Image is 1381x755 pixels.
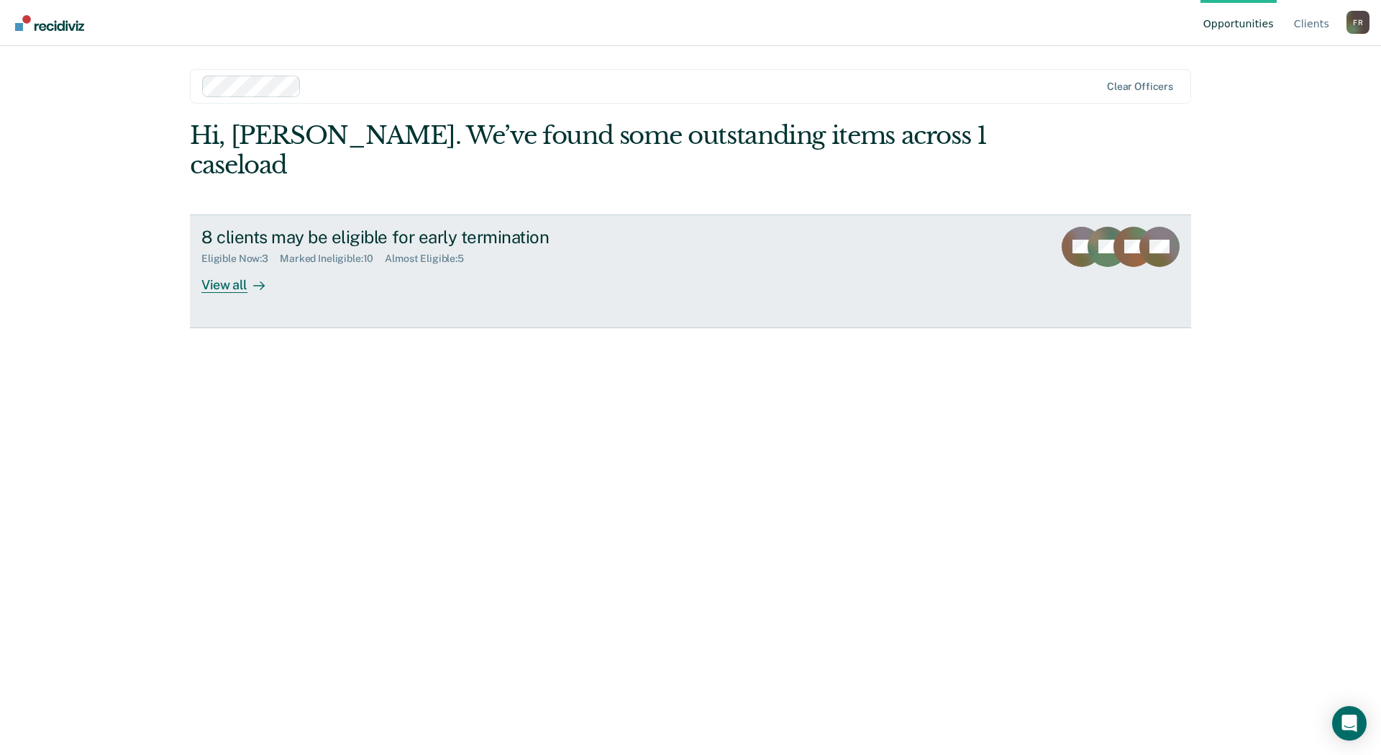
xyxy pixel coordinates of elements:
div: F R [1346,11,1369,34]
div: Eligible Now : 3 [201,253,280,265]
div: Hi, [PERSON_NAME]. We’ve found some outstanding items across 1 caseload [190,121,991,180]
div: Clear officers [1107,81,1173,93]
button: Profile dropdown button [1346,11,1369,34]
div: Marked Ineligible : 10 [280,253,385,265]
div: View all [201,265,282,293]
div: 8 clients may be eligible for early termination [201,227,706,248]
a: 8 clients may be eligible for early terminationEligible Now:3Marked Ineligible:10Almost Eligible:... [190,214,1191,328]
div: Almost Eligible : 5 [385,253,475,265]
img: Recidiviz [15,15,84,31]
div: Open Intercom Messenger [1332,706,1367,741]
